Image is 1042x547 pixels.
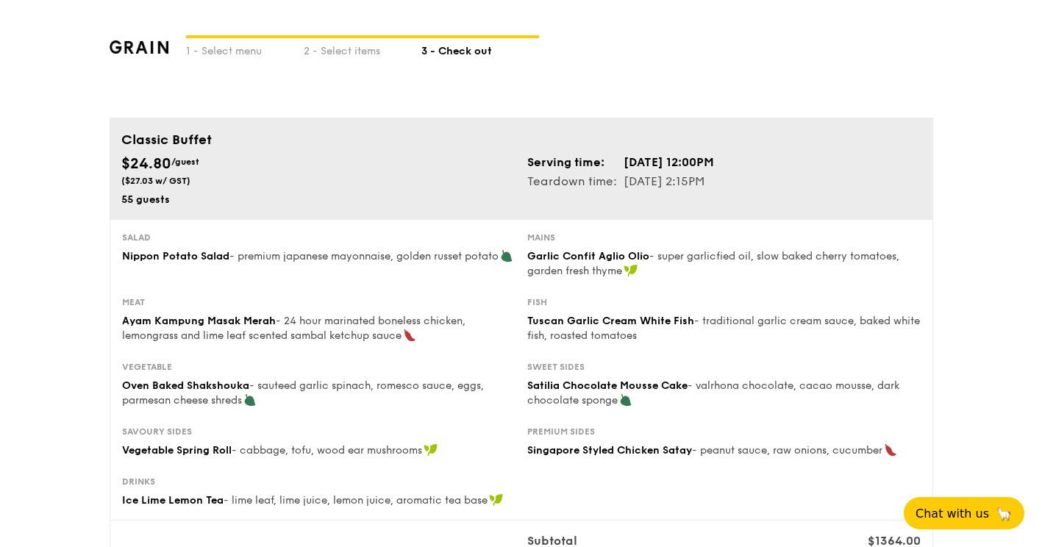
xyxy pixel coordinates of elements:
div: Sweet sides [527,361,921,373]
td: [DATE] 12:00PM [623,153,715,172]
td: [DATE] 2:15PM [623,172,715,191]
span: /guest [171,157,199,167]
button: Chat with us🦙 [904,497,1024,529]
span: - super garlicfied oil, slow baked cherry tomatoes, garden fresh thyme [527,250,899,277]
div: Premium sides [527,426,921,437]
img: icon-vegan.f8ff3823.svg [489,493,504,507]
span: Ayam Kampung Masak Merah [122,315,276,327]
div: 1 - Select menu [186,38,304,59]
span: Singapore Styled Chicken Satay [527,444,692,457]
div: Salad [122,232,515,243]
img: icon-spicy.37a8142b.svg [884,443,897,457]
div: Fish [527,296,921,308]
span: - sauteed garlic spinach, romesco sauce, eggs, parmesan cheese shreds [122,379,484,407]
div: 55 guests [121,193,515,207]
span: Tuscan Garlic Cream White Fish [527,315,694,327]
span: Nippon Potato Salad [122,250,229,262]
span: Vegetable Spring Roll [122,444,232,457]
span: - valrhona chocolate, cacao mousse, dark chocolate sponge [527,379,899,407]
span: Satilia Chocolate Mousse Cake [527,379,688,392]
span: - cabbage, tofu, wood ear mushrooms [232,444,422,457]
span: Garlic Confit Aglio Olio [527,250,649,262]
img: icon-vegetarian.fe4039eb.svg [243,393,257,407]
span: ($27.03 w/ GST) [121,176,190,186]
div: Mains [527,232,921,243]
span: - 24 hour marinated boneless chicken, lemongrass and lime leaf scented sambal ketchup sauce [122,315,465,342]
div: 2 - Select items [304,38,421,59]
div: Classic Buffet [121,129,921,150]
img: grain-logotype.1cdc1e11.png [110,40,169,54]
span: Oven Baked Shakshouka [122,379,249,392]
span: Chat with us [916,507,989,521]
span: - lime leaf, lime juice, lemon juice, aromatic tea base [224,494,488,507]
img: icon-vegetarian.fe4039eb.svg [500,249,513,262]
span: - peanut sauce, raw onions, cucumber [692,444,882,457]
span: 🦙 [995,505,1013,522]
img: icon-spicy.37a8142b.svg [403,329,416,342]
div: 3 - Check out [421,38,539,59]
img: icon-vegan.f8ff3823.svg [624,264,638,277]
td: Teardown time: [527,172,623,191]
div: Drinks [122,476,515,487]
span: $24.80 [121,155,171,173]
span: Ice Lime Lemon Tea [122,494,224,507]
td: Serving time: [527,153,623,172]
div: Vegetable [122,361,515,373]
div: Savoury sides [122,426,515,437]
img: icon-vegetarian.fe4039eb.svg [619,393,632,407]
span: - premium japanese mayonnaise, golden russet potato [229,250,499,262]
div: Meat [122,296,515,308]
img: icon-vegan.f8ff3823.svg [424,443,438,457]
span: - traditional garlic cream sauce, baked white fish, roasted tomatoes [527,315,920,342]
